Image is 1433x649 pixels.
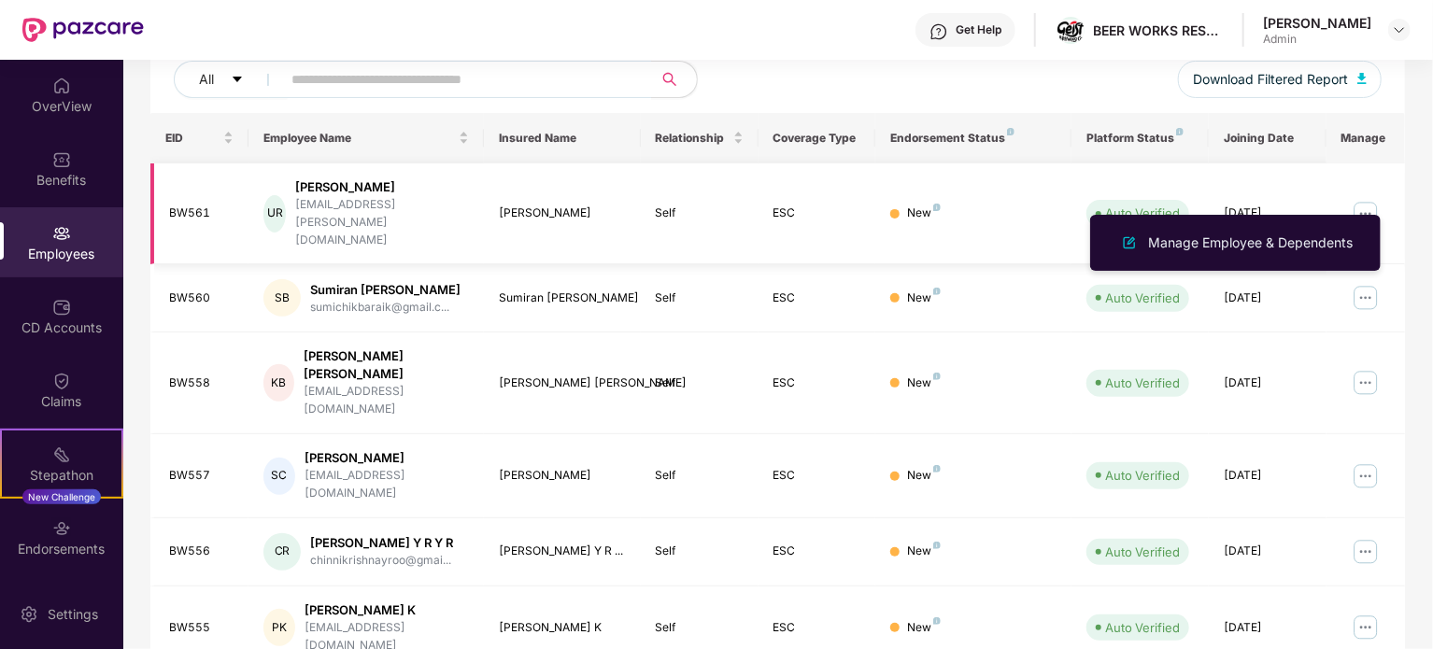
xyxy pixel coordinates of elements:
[1057,20,1085,41] img: WhatsApp%20Image%202024-02-28%20at%203.03.39%20PM.jpeg
[263,364,294,402] div: KB
[174,61,288,98] button: Allcaret-down
[1224,543,1312,560] div: [DATE]
[499,374,626,392] div: [PERSON_NAME] [PERSON_NAME]
[1263,32,1371,47] div: Admin
[1105,618,1180,637] div: Auto Verified
[263,195,286,233] div: UR
[310,534,453,552] div: [PERSON_NAME] Y R Y R
[484,113,641,163] th: Insured Name
[759,113,876,163] th: Coverage Type
[52,150,71,169] img: svg+xml;base64,PHN2ZyBpZD0iQmVuZWZpdHMiIHhtbG5zPSJodHRwOi8vd3d3LnczLm9yZy8yMDAwL3N2ZyIgd2lkdGg9Ij...
[1351,199,1381,229] img: manageButton
[52,519,71,538] img: svg+xml;base64,PHN2ZyBpZD0iRW5kb3JzZW1lbnRzIiB4bWxucz0iaHR0cDovL3d3dy53My5vcmcvMjAwMC9zdmciIHdpZH...
[933,542,941,549] img: svg+xml;base64,PHN2ZyB4bWxucz0iaHR0cDovL3d3dy53My5vcmcvMjAwMC9zdmciIHdpZHRoPSI4IiBoZWlnaHQ9IjgiIH...
[1193,69,1348,90] span: Download Filtered Report
[263,279,301,317] div: SB
[933,373,941,380] img: svg+xml;base64,PHN2ZyB4bWxucz0iaHR0cDovL3d3dy53My5vcmcvMjAwMC9zdmciIHdpZHRoPSI4IiBoZWlnaHQ9IjgiIH...
[52,445,71,464] img: svg+xml;base64,PHN2ZyB4bWxucz0iaHR0cDovL3d3dy53My5vcmcvMjAwMC9zdmciIHdpZHRoPSIyMSIgaGVpZ2h0PSIyMC...
[52,298,71,317] img: svg+xml;base64,PHN2ZyBpZD0iQ0RfQWNjb3VudHMiIGRhdGEtbmFtZT0iQ0QgQWNjb3VudHMiIHhtbG5zPSJodHRwOi8vd3...
[169,374,234,392] div: BW558
[263,609,295,646] div: PK
[499,619,626,637] div: [PERSON_NAME] K
[1176,128,1184,135] img: svg+xml;base64,PHN2ZyB4bWxucz0iaHR0cDovL3d3dy53My5vcmcvMjAwMC9zdmciIHdpZHRoPSI4IiBoZWlnaHQ9IjgiIH...
[1224,619,1312,637] div: [DATE]
[1351,368,1381,398] img: manageButton
[641,113,759,163] th: Relationship
[656,619,744,637] div: Self
[169,289,234,307] div: BW560
[52,77,71,95] img: svg+xml;base64,PHN2ZyBpZD0iSG9tZSIgeG1sbnM9Imh0dHA6Ly93d3cudzMub3JnLzIwMDAvc3ZnIiB3aWR0aD0iMjAiIG...
[651,61,698,98] button: search
[656,543,744,560] div: Self
[1007,128,1014,135] img: svg+xml;base64,PHN2ZyB4bWxucz0iaHR0cDovL3d3dy53My5vcmcvMjAwMC9zdmciIHdpZHRoPSI4IiBoZWlnaHQ9IjgiIH...
[773,374,861,392] div: ESC
[907,467,941,485] div: New
[169,543,234,560] div: BW556
[907,543,941,560] div: New
[933,288,941,295] img: svg+xml;base64,PHN2ZyB4bWxucz0iaHR0cDovL3d3dy53My5vcmcvMjAwMC9zdmciIHdpZHRoPSI4IiBoZWlnaHQ9IjgiIH...
[1263,14,1371,32] div: [PERSON_NAME]
[199,69,214,90] span: All
[1351,461,1381,491] img: manageButton
[52,372,71,390] img: svg+xml;base64,PHN2ZyBpZD0iQ2xhaW0iIHhtbG5zPSJodHRwOi8vd3d3LnczLm9yZy8yMDAwL3N2ZyIgd2lkdGg9IjIwIi...
[499,205,626,222] div: [PERSON_NAME]
[499,289,626,307] div: Sumiran [PERSON_NAME]
[150,113,248,163] th: EID
[42,605,104,624] div: Settings
[1357,73,1367,84] img: svg+xml;base64,PHN2ZyB4bWxucz0iaHR0cDovL3d3dy53My5vcmcvMjAwMC9zdmciIHhtbG5zOnhsaW5rPSJodHRwOi8vd3...
[1224,374,1312,392] div: [DATE]
[20,605,38,624] img: svg+xml;base64,PHN2ZyBpZD0iU2V0dGluZy0yMHgyMCIgeG1sbnM9Imh0dHA6Ly93d3cudzMub3JnLzIwMDAvc3ZnIiB3aW...
[295,178,469,196] div: [PERSON_NAME]
[310,552,453,570] div: chinnikrishnayroo@gmai...
[1209,113,1327,163] th: Joining Date
[907,289,941,307] div: New
[310,299,461,317] div: sumichikbaraik@gmail.c...
[773,467,861,485] div: ESC
[304,347,469,383] div: [PERSON_NAME] [PERSON_NAME]
[263,458,295,495] div: SC
[295,196,469,249] div: [EMAIL_ADDRESS][PERSON_NAME][DOMAIN_NAME]
[773,543,861,560] div: ESC
[263,533,301,571] div: CR
[1093,21,1224,39] div: BEER WORKS RESTAURANTS & MICRO BREWERY PVT LTD
[651,72,688,87] span: search
[1224,289,1312,307] div: [DATE]
[907,205,941,222] div: New
[907,374,941,392] div: New
[248,113,484,163] th: Employee Name
[305,601,469,619] div: [PERSON_NAME] K
[1105,543,1180,561] div: Auto Verified
[933,465,941,473] img: svg+xml;base64,PHN2ZyB4bWxucz0iaHR0cDovL3d3dy53My5vcmcvMjAwMC9zdmciIHdpZHRoPSI4IiBoZWlnaHQ9IjgiIH...
[499,467,626,485] div: [PERSON_NAME]
[169,467,234,485] div: BW557
[929,22,948,41] img: svg+xml;base64,PHN2ZyBpZD0iSGVscC0zMngzMiIgeG1sbnM9Imh0dHA6Ly93d3cudzMub3JnLzIwMDAvc3ZnIiB3aWR0aD...
[1105,374,1180,392] div: Auto Verified
[656,205,744,222] div: Self
[1086,131,1194,146] div: Platform Status
[1351,537,1381,567] img: manageButton
[656,131,730,146] span: Relationship
[305,467,469,502] div: [EMAIL_ADDRESS][DOMAIN_NAME]
[22,18,144,42] img: New Pazcare Logo
[1392,22,1407,37] img: svg+xml;base64,PHN2ZyBpZD0iRHJvcGRvd24tMzJ4MzIiIHhtbG5zPSJodHRwOi8vd3d3LnczLm9yZy8yMDAwL3N2ZyIgd2...
[773,205,861,222] div: ESC
[304,383,469,418] div: [EMAIL_ADDRESS][DOMAIN_NAME]
[310,281,461,299] div: Sumiran [PERSON_NAME]
[656,289,744,307] div: Self
[1118,232,1141,254] img: svg+xml;base64,PHN2ZyB4bWxucz0iaHR0cDovL3d3dy53My5vcmcvMjAwMC9zdmciIHhtbG5zOnhsaW5rPSJodHRwOi8vd3...
[890,131,1057,146] div: Endorsement Status
[1105,204,1180,222] div: Auto Verified
[169,205,234,222] div: BW561
[1105,466,1180,485] div: Auto Verified
[1351,283,1381,313] img: manageButton
[656,467,744,485] div: Self
[1327,113,1405,163] th: Manage
[1224,205,1312,222] div: [DATE]
[499,543,626,560] div: [PERSON_NAME] Y R ...
[263,131,455,146] span: Employee Name
[773,289,861,307] div: ESC
[933,204,941,211] img: svg+xml;base64,PHN2ZyB4bWxucz0iaHR0cDovL3d3dy53My5vcmcvMjAwMC9zdmciIHdpZHRoPSI4IiBoZWlnaHQ9IjgiIH...
[907,619,941,637] div: New
[231,73,244,88] span: caret-down
[1105,289,1180,307] div: Auto Verified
